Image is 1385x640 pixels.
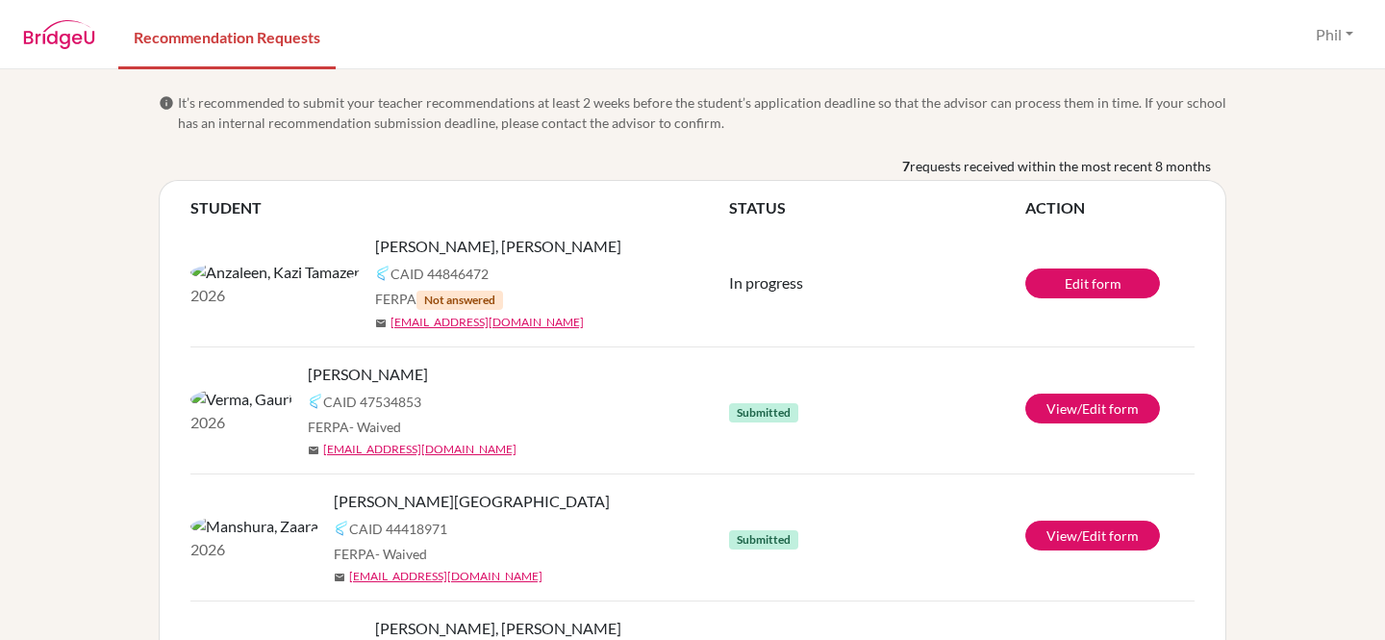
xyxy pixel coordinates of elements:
[178,92,1226,133] span: It’s recommended to submit your teacher recommendations at least 2 weeks before the student’s app...
[1025,196,1195,219] th: ACTION
[349,519,447,539] span: CAID 44418971
[375,617,621,640] span: [PERSON_NAME], [PERSON_NAME]
[729,196,1025,219] th: STATUS
[308,445,319,456] span: mail
[118,3,336,69] a: Recommendation Requests
[390,264,489,284] span: CAID 44846472
[190,515,318,538] img: Manshura, Zaara
[308,394,323,409] img: Common App logo
[375,289,503,310] span: FERPA
[902,156,910,176] b: 7
[1307,16,1362,53] button: Phil
[375,318,387,329] span: mail
[1025,394,1160,423] a: View/Edit form
[334,490,610,513] span: [PERSON_NAME][GEOGRAPHIC_DATA]
[308,363,428,386] span: [PERSON_NAME]
[190,284,360,307] p: 2026
[375,266,390,281] img: Common App logo
[334,572,345,583] span: mail
[390,314,584,331] a: [EMAIL_ADDRESS][DOMAIN_NAME]
[1025,269,1160,298] a: Edit form
[349,568,542,585] a: [EMAIL_ADDRESS][DOMAIN_NAME]
[159,95,174,111] span: info
[334,544,427,564] span: FERPA
[729,530,798,550] span: Submitted
[729,403,798,422] span: Submitted
[334,521,349,536] img: Common App logo
[190,538,318,561] p: 2026
[323,392,421,412] span: CAID 47534853
[23,20,95,49] img: BridgeU logo
[729,273,803,292] span: In progress
[323,441,516,458] a: [EMAIL_ADDRESS][DOMAIN_NAME]
[416,291,503,310] span: Not answered
[375,546,427,562] span: - Waived
[308,417,401,437] span: FERPA
[375,235,621,258] span: [PERSON_NAME], [PERSON_NAME]
[190,196,729,219] th: STUDENT
[190,261,360,284] img: Anzaleen, Kazi Tamazer
[1025,521,1160,550] a: View/Edit form
[190,411,292,434] p: 2026
[190,388,292,411] img: Verma, Gauri
[910,156,1211,176] span: requests received within the most recent 8 months
[349,419,401,435] span: - Waived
